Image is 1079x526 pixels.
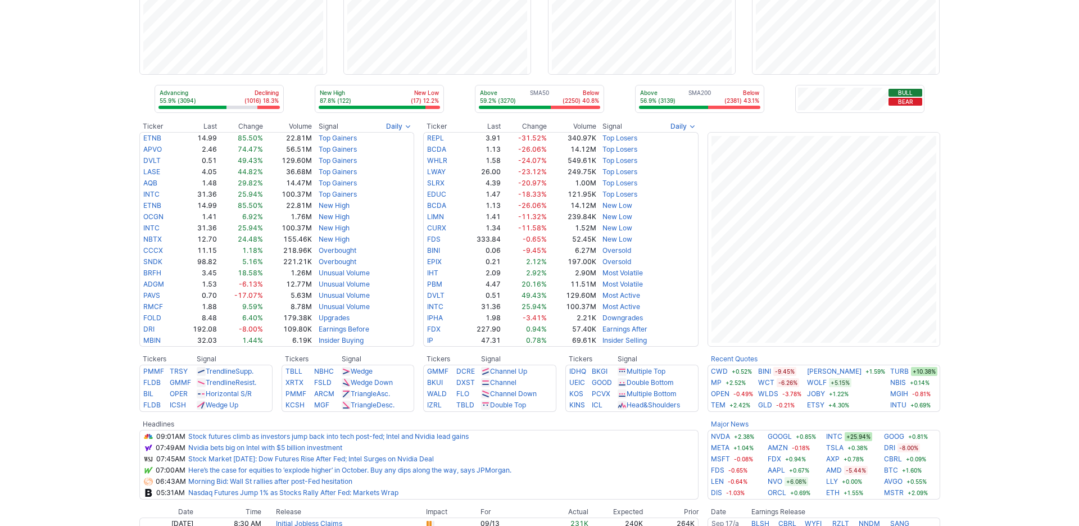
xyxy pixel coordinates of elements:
[547,223,596,234] td: 1.52M
[602,134,637,142] a: Top Losers
[143,325,155,333] a: DRI
[826,487,840,498] a: ETH
[670,121,687,132] span: Daily
[768,454,781,465] a: FDX
[143,246,163,255] a: CCCX
[768,476,782,487] a: NVO
[602,212,632,221] a: New Low
[319,134,357,142] a: Top Gainers
[526,257,547,266] span: 2.12%
[592,389,610,398] a: PCVX
[377,401,395,409] span: Desc.
[627,378,674,387] a: Double Bottom
[319,257,356,266] a: Overbought
[547,144,596,155] td: 14.12M
[711,420,749,428] a: Major News
[143,401,161,409] a: FLDB
[639,89,760,106] div: SMA200
[377,389,390,398] span: Asc.
[143,389,153,398] a: BIL
[178,267,217,279] td: 3.45
[238,167,263,176] span: 44.82%
[884,465,898,476] a: BTC
[547,211,596,223] td: 239.84K
[264,245,312,256] td: 218.96K
[758,377,774,388] a: WCT
[319,156,357,165] a: Top Gainers
[427,401,442,409] a: IZRL
[285,401,305,409] a: KCSH
[264,178,312,189] td: 14.47M
[160,97,196,105] p: 55.9% (3094)
[602,280,643,288] a: Most Volatile
[319,201,350,210] a: New High
[143,212,164,221] a: OCGN
[143,291,160,300] a: PAVS
[602,269,643,277] a: Most Volatile
[427,246,440,255] a: BINI
[501,121,548,132] th: Change
[523,246,547,255] span: -9.45%
[188,466,511,474] a: Here’s the case for equities to ‘explode higher’ in October. Buy any dips along the way, says JPM...
[143,314,161,322] a: FOLD
[264,211,312,223] td: 1.76M
[319,246,356,255] a: Overbought
[319,179,357,187] a: Top Gainers
[569,367,586,375] a: IDHQ
[319,325,369,333] a: Earnings Before
[547,155,596,166] td: 549.61K
[427,190,446,198] a: EDUC
[264,234,312,245] td: 155.46K
[547,189,596,200] td: 121.95K
[518,156,547,165] span: -24.07%
[143,134,161,142] a: ETNB
[627,389,677,398] a: Multiple Bottom
[427,224,446,232] a: CURX
[264,189,312,200] td: 100.37M
[314,401,329,409] a: MGF
[826,431,842,442] a: INTC
[319,190,357,198] a: Top Gainers
[563,97,599,105] p: (2250) 40.8%
[807,366,862,377] a: [PERSON_NAME]
[238,134,263,142] span: 85.50%
[826,465,842,476] a: AMD
[320,89,351,97] p: New High
[547,121,596,132] th: Volume
[602,291,640,300] a: Most Active
[668,121,699,132] button: Signals interval
[462,144,501,155] td: 1.13
[547,166,596,178] td: 249.75K
[319,314,350,322] a: Upgrades
[547,234,596,245] td: 52.45K
[427,257,442,266] a: EPIX
[206,389,252,398] a: Horizontal S/R
[427,134,444,142] a: REPL
[547,200,596,211] td: 14.12M
[427,235,441,243] a: FDS
[319,167,357,176] a: Top Gainers
[602,325,647,333] a: Earnings After
[143,156,161,165] a: DVLT
[807,400,824,411] a: ETSY
[188,477,352,486] a: Morning Bid: Wall St rallies after post-Fed hesitation
[427,156,447,165] a: WHLR
[724,97,759,105] p: (2381) 43.1%
[518,134,547,142] span: -31.52%
[427,367,448,375] a: GMMF
[602,257,631,266] a: Oversold
[178,211,217,223] td: 1.41
[569,378,585,387] a: UEIC
[592,378,612,387] a: GOOD
[386,121,402,132] span: Daily
[456,367,475,375] a: DCRE
[711,400,726,411] a: TEM
[217,121,264,132] th: Change
[462,245,501,256] td: 0.06
[143,179,157,187] a: AQB
[427,336,433,344] a: IP
[264,267,312,279] td: 1.26M
[724,89,759,97] p: Below
[462,256,501,267] td: 0.21
[178,245,217,256] td: 11.15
